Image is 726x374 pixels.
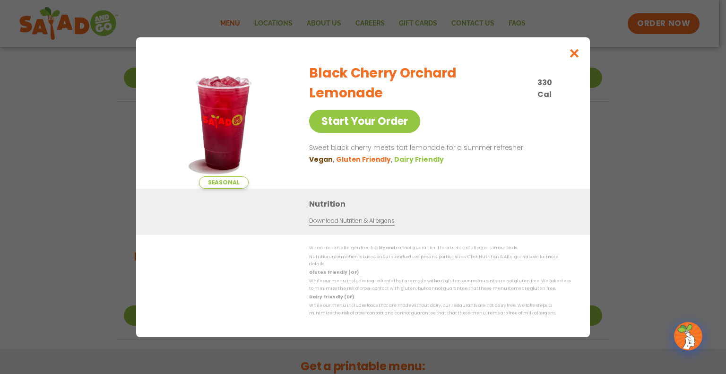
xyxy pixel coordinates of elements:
strong: Gluten Friendly (GF) [309,270,358,275]
h2: Black Cherry Orchard Lemonade [309,63,532,103]
a: Start Your Order [309,110,420,133]
button: Close modal [559,37,590,69]
p: Sweet black cherry meets tart lemonade for a summer refresher. [309,142,567,154]
strong: Dairy Friendly (DF) [309,294,354,300]
li: Dairy Friendly [394,154,445,164]
img: wpChatIcon [675,323,701,349]
li: Gluten Friendly [336,154,394,164]
p: While our menu includes foods that are made without dairy, our restaurants are not dairy free. We... [309,302,571,317]
a: Download Nutrition & Allergens [309,217,394,226]
p: While our menu includes ingredients that are made without gluten, our restaurants are not gluten ... [309,278,571,292]
li: Vegan [309,154,336,164]
p: 330 Cal [537,77,567,100]
span: Seasonal [199,176,249,189]
h3: Nutrition [309,198,576,210]
p: We are not an allergen free facility and cannot guarantee the absence of allergens in our foods. [309,244,571,252]
img: Featured product photo for Black Cherry Orchard Lemonade [157,56,290,189]
p: Nutrition information is based on our standard recipes and portion sizes. Click Nutrition & Aller... [309,253,571,268]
